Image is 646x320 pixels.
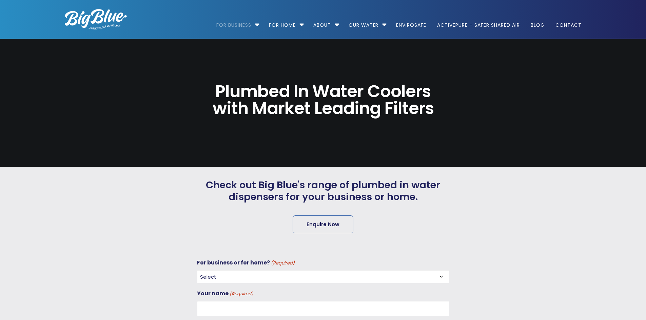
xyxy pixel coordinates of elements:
[229,290,253,298] span: (Required)
[197,289,253,298] label: Your name
[293,215,353,233] a: Enquire Now
[197,179,449,203] span: Check out Big Blue's range of plumbed in water dispensers for your business or home.
[270,259,295,267] span: (Required)
[200,83,446,117] span: Plumbed In Water Coolers with Market Leading Filters
[197,258,295,268] label: For business or for home?
[65,9,127,29] img: logo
